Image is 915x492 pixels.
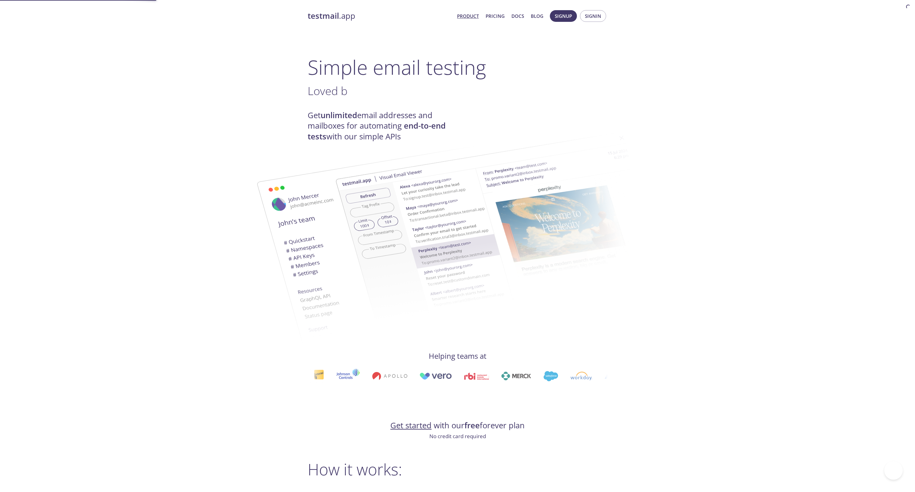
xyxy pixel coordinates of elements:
[308,11,452,21] a: testmail.app
[543,371,558,381] img: salesforce
[308,110,458,142] h4: Get email addresses and mailboxes for automating with our simple APIs
[486,12,505,20] a: Pricing
[308,83,348,98] span: Loved b
[420,373,452,380] img: vero
[580,10,606,22] button: Signin
[464,373,489,380] img: rbi
[372,372,407,380] img: apollo
[234,142,566,351] img: testmail-email-viewer
[457,12,479,20] a: Product
[308,351,608,361] h4: Helping teams at
[884,461,903,480] iframe: Help Scout Beacon - Open
[321,110,357,121] strong: unlimited
[570,372,592,380] img: workday
[335,122,667,331] img: testmail-email-viewer
[308,420,608,431] h4: with our forever plan
[336,369,360,383] img: johnsoncontrols
[390,420,432,431] a: Get started
[511,12,524,20] a: Docs
[308,55,608,79] h1: Simple email testing
[585,12,601,20] span: Signin
[501,372,531,380] img: merck
[308,432,608,440] p: No credit card required
[308,120,446,142] strong: end-to-end tests
[308,460,608,478] h2: How it works:
[531,12,543,20] a: Blog
[550,10,577,22] button: Signup
[308,10,339,21] strong: testmail
[464,420,480,431] strong: free
[555,12,572,20] span: Signup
